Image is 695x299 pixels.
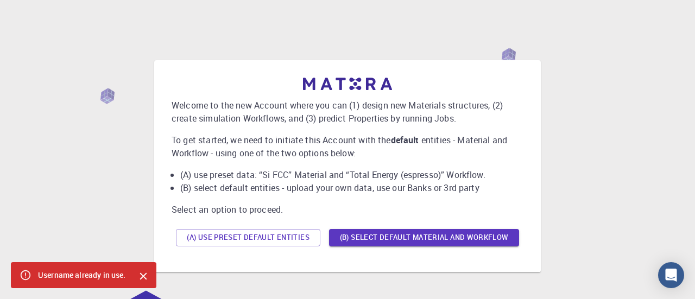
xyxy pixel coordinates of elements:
[135,268,152,285] button: Close
[658,262,684,288] div: Open Intercom Messenger
[303,78,392,90] img: logo
[180,168,523,181] li: (A) use preset data: “Si FCC” Material and “Total Energy (espresso)” Workflow.
[172,133,523,160] p: To get started, we need to initiate this Account with the entities - Material and Workflow - usin...
[180,181,523,194] li: (B) select default entities - upload your own data, use our Banks or 3rd party
[391,134,419,146] b: default
[38,265,126,285] div: Username already in use.
[329,229,519,246] button: (B) Select default material and workflow
[172,203,523,216] p: Select an option to proceed.
[172,99,523,125] p: Welcome to the new Account where you can (1) design new Materials structures, (2) create simulati...
[176,229,320,246] button: (A) Use preset default entities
